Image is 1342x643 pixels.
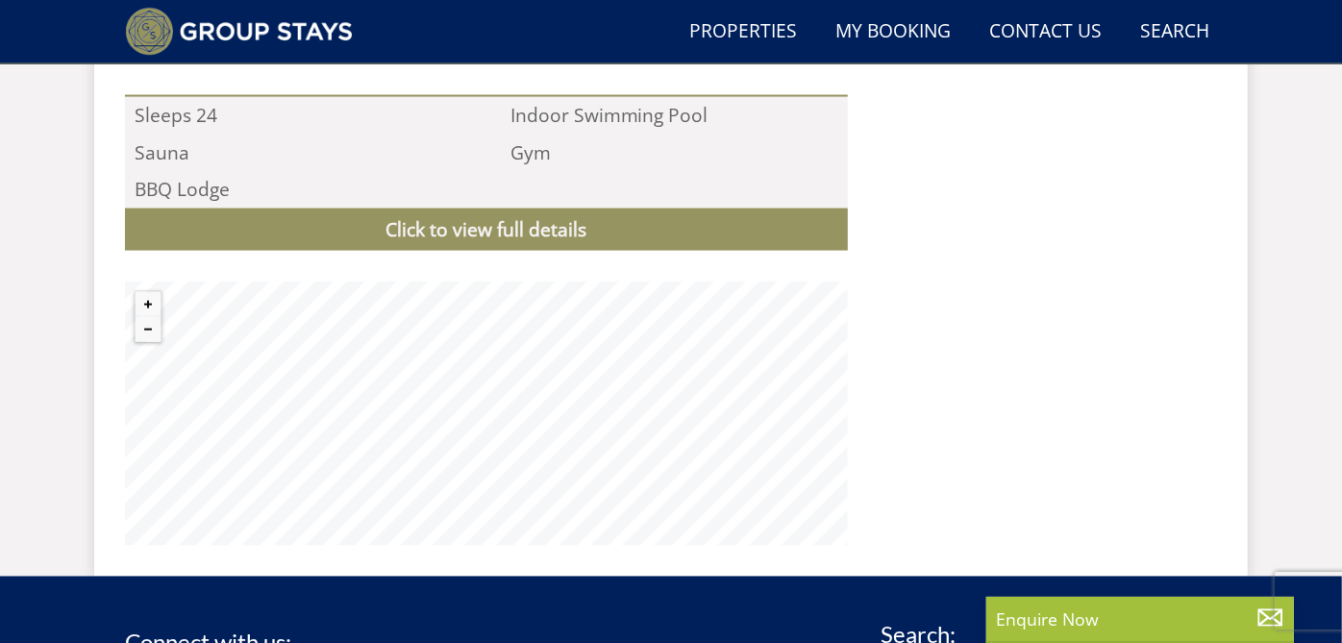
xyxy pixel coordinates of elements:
button: Zoom in [136,292,161,317]
a: My Booking [828,11,958,54]
a: Contact Us [982,11,1109,54]
img: Group Stays [125,8,353,56]
a: Search [1132,11,1217,54]
li: Gym [501,135,848,171]
canvas: Map [125,282,848,546]
a: Click to view full details [125,209,848,252]
p: Enquire Now [996,606,1284,631]
li: Sleeps 24 [125,97,472,134]
button: Zoom out [136,317,161,342]
li: Sauna [125,135,472,171]
li: BBQ Lodge [125,171,472,208]
li: Indoor Swimming Pool [501,97,848,134]
a: Properties [682,11,805,54]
